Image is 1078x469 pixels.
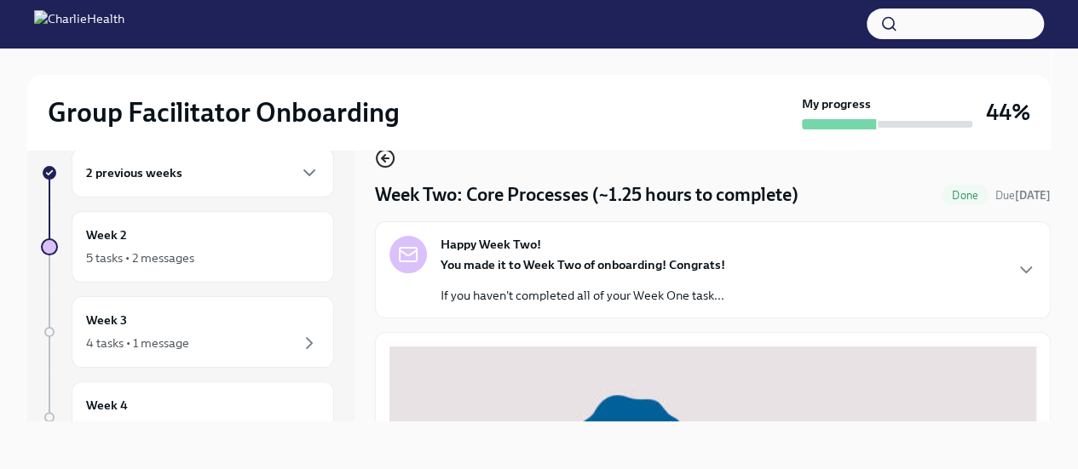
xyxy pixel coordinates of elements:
[41,296,334,368] a: Week 34 tasks • 1 message
[86,311,127,329] h6: Week 3
[802,95,871,112] strong: My progress
[1015,189,1051,202] strong: [DATE]
[86,420,116,437] div: 1 task
[41,211,334,283] a: Week 25 tasks • 2 messages
[72,148,334,197] div: 2 previous weeks
[986,97,1030,128] h3: 44%
[441,287,725,304] p: If you haven't completed all of your Week One task...
[34,10,124,37] img: CharlieHealth
[48,95,400,129] h2: Group Facilitator Onboarding
[86,163,182,182] h6: 2 previous weeks
[41,381,334,453] a: Week 41 task
[995,189,1051,202] span: Due
[441,257,725,272] strong: You made it to Week Two of onboarding! Congrats!
[86,335,189,352] div: 4 tasks • 1 message
[942,189,989,202] span: Done
[86,396,128,415] h6: Week 4
[441,236,541,253] strong: Happy Week Two!
[995,187,1051,203] span: September 22nd, 2025 10:00
[86,226,127,244] h6: Week 2
[375,182,798,208] h4: Week Two: Core Processes (~1.25 hours to complete)
[86,249,194,266] div: 5 tasks • 2 messages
